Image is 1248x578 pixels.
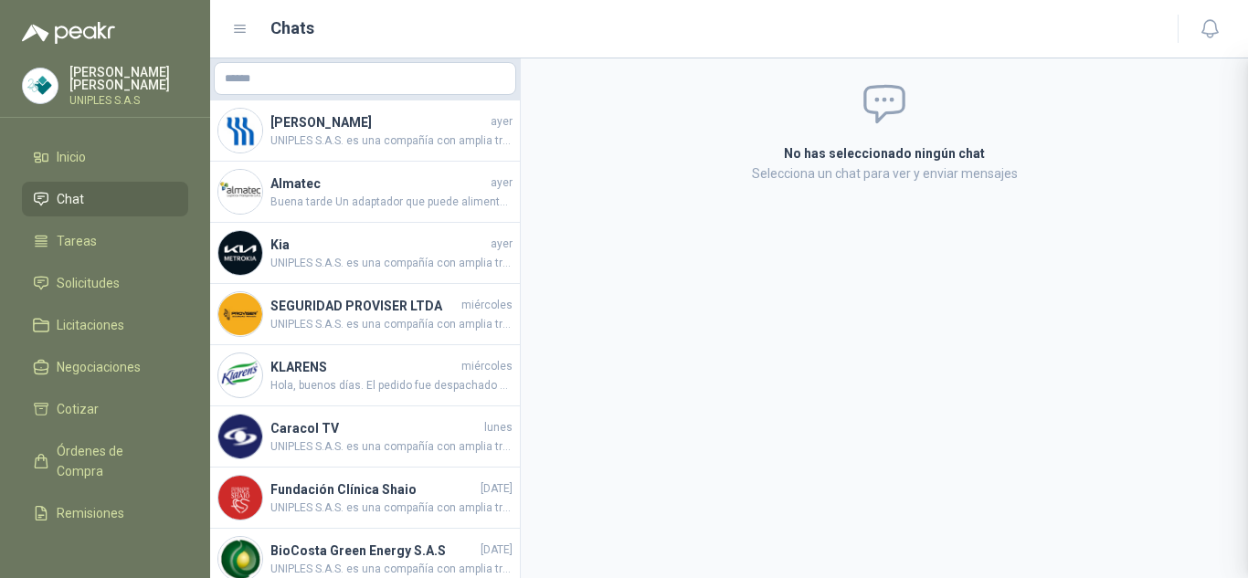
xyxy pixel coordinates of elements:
[57,503,124,523] span: Remisiones
[57,189,84,209] span: Chat
[57,357,141,377] span: Negociaciones
[57,273,120,293] span: Solicitudes
[22,182,188,216] a: Chat
[22,266,188,300] a: Solicitudes
[57,399,99,419] span: Cotizar
[22,140,188,174] a: Inicio
[69,95,188,106] p: UNIPLES S.A.S
[57,147,86,167] span: Inicio
[22,496,188,531] a: Remisiones
[270,16,314,41] h1: Chats
[23,68,58,103] img: Company Logo
[22,308,188,342] a: Licitaciones
[22,434,188,489] a: Órdenes de Compra
[57,315,124,335] span: Licitaciones
[69,66,188,91] p: [PERSON_NAME] [PERSON_NAME]
[57,441,171,481] span: Órdenes de Compra
[22,392,188,426] a: Cotizar
[22,224,188,258] a: Tareas
[57,231,97,251] span: Tareas
[22,350,188,384] a: Negociaciones
[22,22,115,44] img: Logo peakr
